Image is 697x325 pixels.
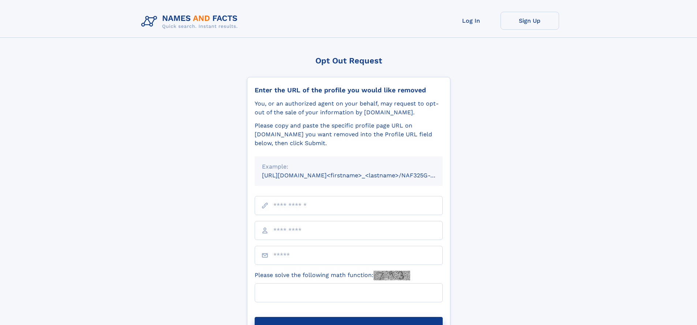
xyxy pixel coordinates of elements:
[442,12,501,30] a: Log In
[138,12,244,32] img: Logo Names and Facts
[255,271,410,280] label: Please solve the following math function:
[262,172,457,179] small: [URL][DOMAIN_NAME]<firstname>_<lastname>/NAF325G-xxxxxxxx
[262,162,435,171] div: Example:
[501,12,559,30] a: Sign Up
[247,56,450,65] div: Opt Out Request
[255,86,443,94] div: Enter the URL of the profile you would like removed
[255,99,443,117] div: You, or an authorized agent on your behalf, may request to opt-out of the sale of your informatio...
[255,121,443,148] div: Please copy and paste the specific profile page URL on [DOMAIN_NAME] you want removed into the Pr...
